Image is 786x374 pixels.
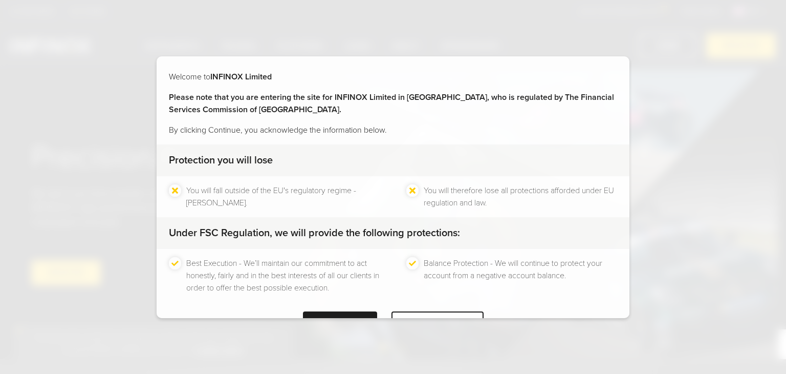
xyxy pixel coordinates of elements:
li: Balance Protection - We will continue to protect your account from a negative account balance. [424,257,617,294]
strong: INFINOX Limited [210,72,272,82]
div: LEAVE WEBSITE [391,311,484,337]
strong: Protection you will lose [169,154,273,167]
p: Welcome to [169,71,617,83]
li: You will therefore lose all protections afforded under EU regulation and law. [424,184,617,209]
p: By clicking Continue, you acknowledge the information below. [169,124,617,136]
strong: Please note that you are entering the site for INFINOX Limited in [GEOGRAPHIC_DATA], who is regul... [169,92,614,115]
li: Best Execution - We’ll maintain our commitment to act honestly, fairly and in the best interests ... [186,257,380,294]
li: You will fall outside of the EU's regulatory regime - [PERSON_NAME]. [186,184,380,209]
div: CONTINUE [303,311,377,337]
strong: Under FSC Regulation, we will provide the following protections: [169,227,460,239]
